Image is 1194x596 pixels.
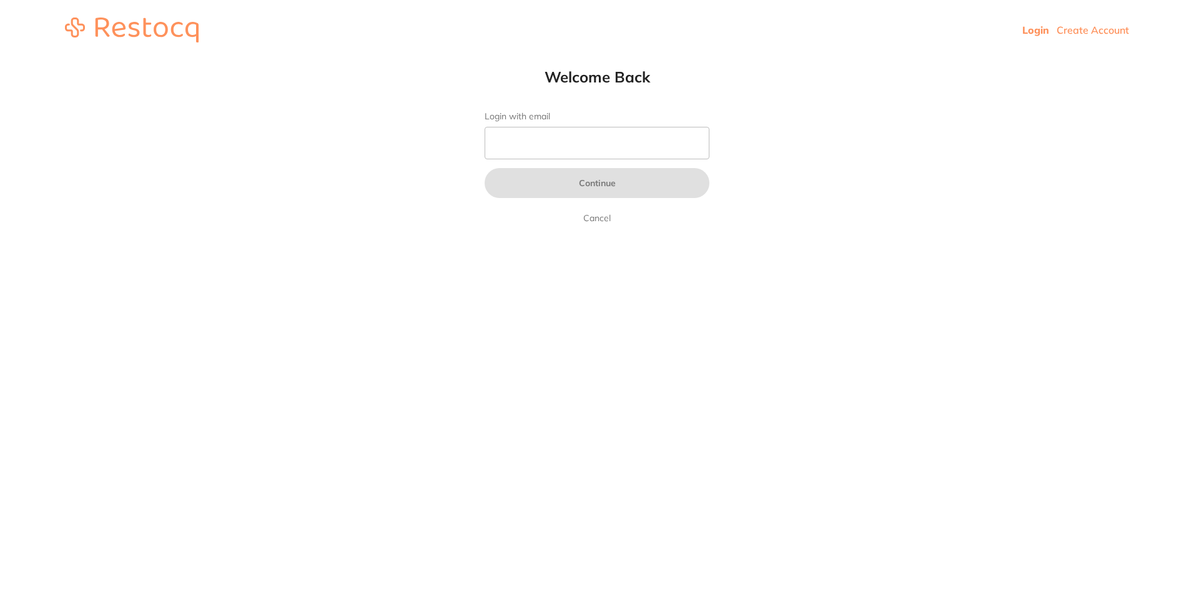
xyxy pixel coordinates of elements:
[1057,24,1129,36] a: Create Account
[1022,24,1049,36] a: Login
[581,211,613,226] a: Cancel
[460,67,734,86] h1: Welcome Back
[65,17,199,42] img: restocq_logo.svg
[485,111,709,122] label: Login with email
[485,168,709,198] button: Continue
